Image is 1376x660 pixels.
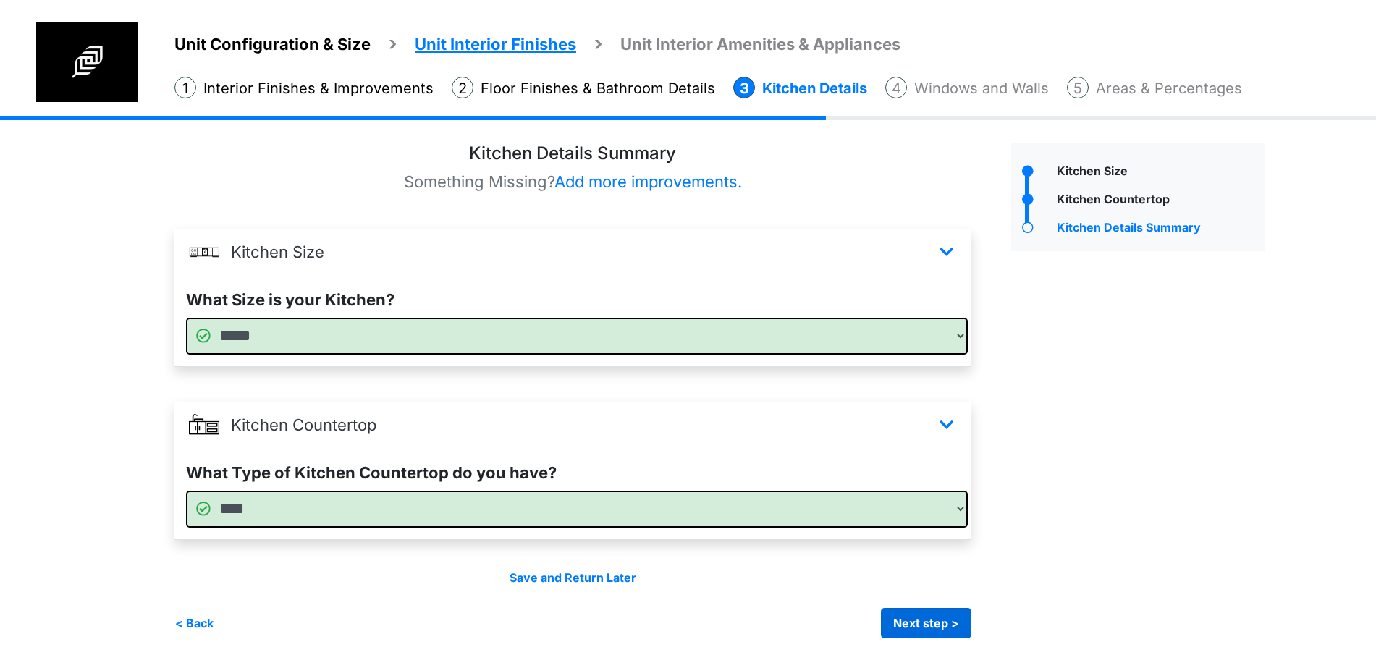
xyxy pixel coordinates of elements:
li: Floor Finishes & Bathroom Details [452,77,715,99]
span: Add more improvements. [554,172,742,191]
span: Unit Configuration & Size [174,35,371,54]
span: Successfully saved [1094,24,1346,41]
a: Save and Return Later [510,570,636,585]
li: Interior Finishes & Improvements [174,77,434,99]
button: < Back [174,608,214,638]
li: Windows and Walls [885,77,1049,99]
li: Kitchen Details [733,77,867,99]
span: Unit Interior Amenities & Appliances [620,35,900,54]
img: kitchen_counter.png [189,410,219,441]
div: Kitchen Countertop [1053,190,1265,211]
label: What Type of Kitchen Countertop do you have? [186,461,557,485]
span: Unit Interior Finishes [415,35,576,54]
img: small_kitchen.png [189,237,219,268]
label: What Size is your Kitchen? [186,288,394,312]
h3: Kitchen Details Summary [174,143,971,164]
li: Areas & Percentages [1067,77,1242,99]
p: Kitchen Countertop [231,413,376,437]
img: spp logo [36,22,138,102]
p: Kitchen Size [231,240,324,264]
div: Kitchen Details Summary [1053,219,1265,240]
button: Next step > [881,608,971,638]
p: Something Missing? [174,170,971,194]
div: Kitchen Size [1053,162,1265,183]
